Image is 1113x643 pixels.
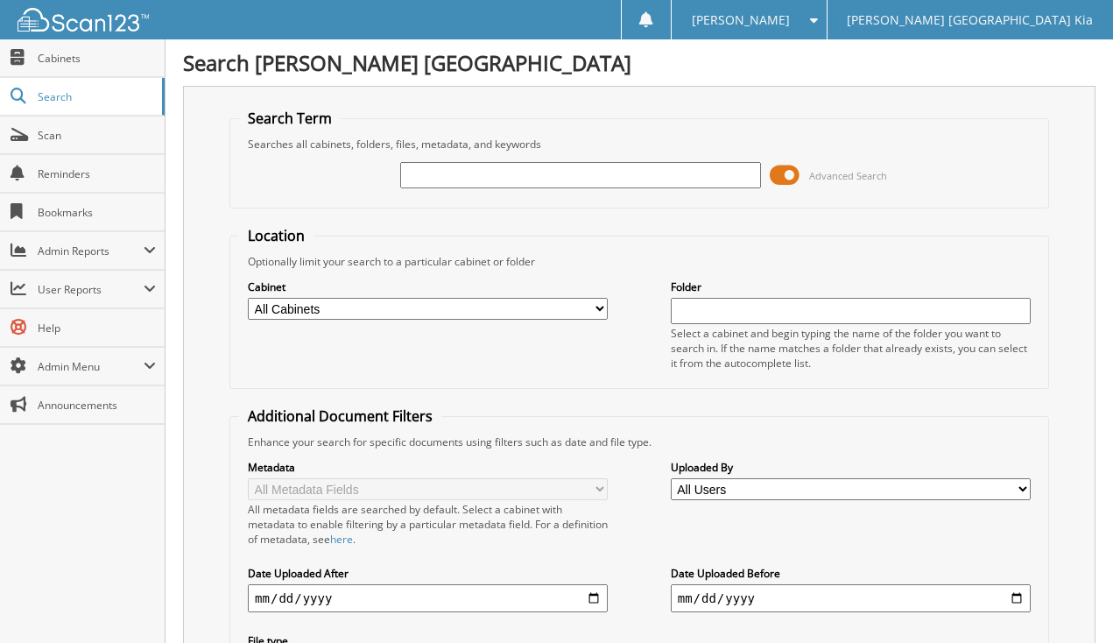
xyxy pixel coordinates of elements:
[239,137,1039,152] div: Searches all cabinets, folders, files, metadata, and keywords
[248,460,608,475] label: Metadata
[38,166,156,181] span: Reminders
[38,205,156,220] span: Bookmarks
[1025,559,1113,643] iframe: Chat Widget
[671,326,1031,371] div: Select a cabinet and begin typing the name of the folder you want to search in. If the name match...
[38,89,153,104] span: Search
[239,226,313,245] legend: Location
[38,128,156,143] span: Scan
[330,532,353,547] a: here
[38,398,156,413] span: Announcements
[692,15,790,25] span: [PERSON_NAME]
[248,584,608,612] input: start
[38,321,156,336] span: Help
[248,566,608,581] label: Date Uploaded After
[239,435,1039,449] div: Enhance your search for specific documents using filters such as date and file type.
[671,566,1031,581] label: Date Uploaded Before
[38,359,144,374] span: Admin Menu
[248,502,608,547] div: All metadata fields are searched by default. Select a cabinet with metadata to enable filtering b...
[809,169,887,182] span: Advanced Search
[239,254,1039,269] div: Optionally limit your search to a particular cabinet or folder
[38,282,144,297] span: User Reports
[239,406,441,426] legend: Additional Document Filters
[38,51,156,66] span: Cabinets
[671,584,1031,612] input: end
[239,109,341,128] legend: Search Term
[38,244,144,258] span: Admin Reports
[671,460,1031,475] label: Uploaded By
[248,279,608,294] label: Cabinet
[671,279,1031,294] label: Folder
[183,48,1095,77] h1: Search [PERSON_NAME] [GEOGRAPHIC_DATA]
[847,15,1093,25] span: [PERSON_NAME] [GEOGRAPHIC_DATA] Kia
[18,8,149,32] img: scan123-logo-white.svg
